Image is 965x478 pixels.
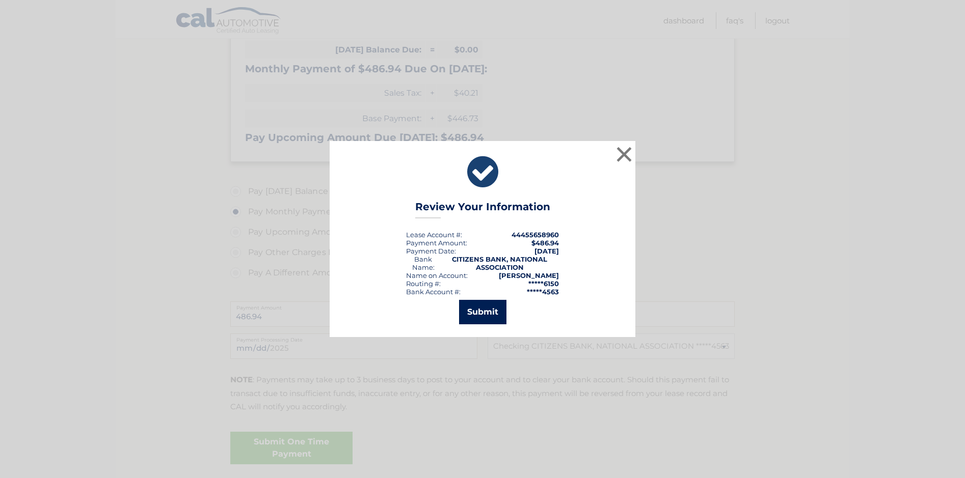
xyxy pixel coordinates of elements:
div: Bank Name: [406,255,440,271]
strong: 44455658960 [512,231,559,239]
strong: CITIZENS BANK, NATIONAL ASSOCIATION [452,255,547,271]
div: : [406,247,456,255]
span: Payment Date [406,247,454,255]
strong: [PERSON_NAME] [499,271,559,279]
span: [DATE] [534,247,559,255]
span: $486.94 [531,239,559,247]
div: Lease Account #: [406,231,462,239]
div: Routing #: [406,279,441,288]
div: Bank Account #: [406,288,461,296]
h3: Review Your Information [415,201,550,218]
button: × [614,144,634,164]
div: Name on Account: [406,271,468,279]
div: Payment Amount: [406,239,467,247]
button: Submit [459,300,506,324]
